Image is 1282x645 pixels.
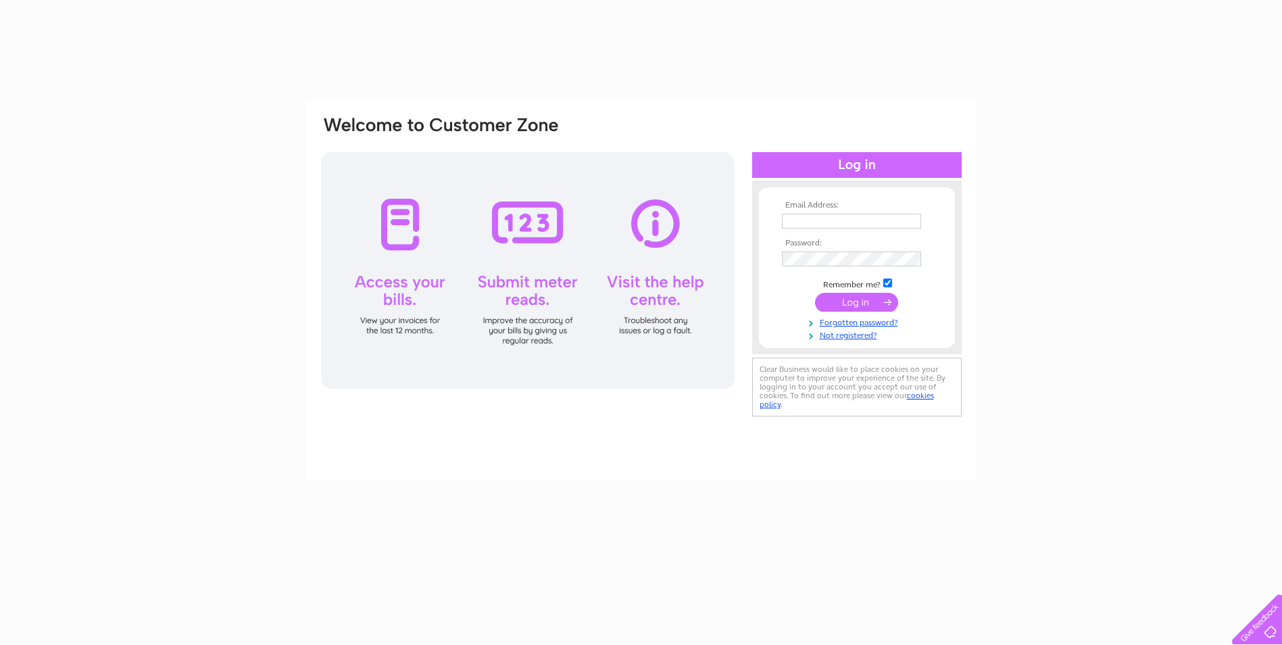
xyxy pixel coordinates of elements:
[782,315,935,328] a: Forgotten password?
[782,328,935,341] a: Not registered?
[779,277,935,290] td: Remember me?
[760,391,934,409] a: cookies policy
[752,358,962,416] div: Clear Business would like to place cookies on your computer to improve your experience of the sit...
[779,239,935,248] th: Password:
[815,293,898,312] input: Submit
[779,201,935,210] th: Email Address:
